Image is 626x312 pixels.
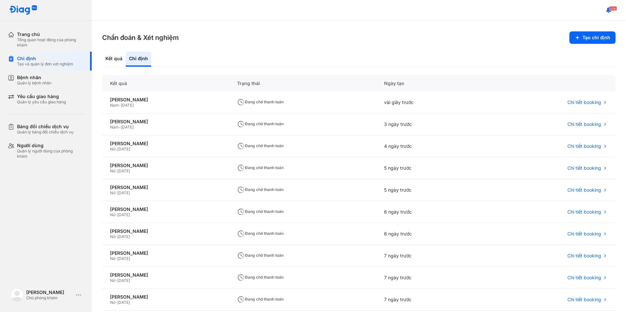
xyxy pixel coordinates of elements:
span: Đang chờ thanh toán [237,165,284,170]
span: Đang chờ thanh toán [237,187,284,192]
div: Quản lý yêu cầu giao hàng [17,99,66,105]
div: Kết quả [102,75,229,92]
span: - [115,190,117,195]
div: Yêu cầu giao hàng [17,94,66,99]
span: Chi tiết booking [567,165,601,171]
span: Đang chờ thanh toán [237,297,284,302]
span: Nữ [110,147,115,151]
span: Chi tiết booking [567,297,601,303]
div: Tổng quan hoạt động của phòng khám [17,37,84,48]
span: Đang chờ thanh toán [237,209,284,214]
h3: Chẩn đoán & Xét nghiệm [102,33,179,42]
div: 7 ngày trước [376,289,483,311]
span: Đang chờ thanh toán [237,99,284,104]
div: Bảng đối chiếu dịch vụ [17,124,73,130]
span: - [115,234,117,239]
div: 6 ngày trước [376,223,483,245]
button: Tạo chỉ định [569,31,616,44]
span: [DATE] [117,212,130,217]
div: Chủ phòng khám [26,295,73,301]
span: [DATE] [117,256,130,261]
div: Quản lý người dùng của phòng khám [17,148,84,159]
div: [PERSON_NAME] [110,119,221,125]
span: Chi tiết booking [567,231,601,237]
span: Chi tiết booking [567,275,601,281]
span: - [119,103,121,108]
div: Tạo và quản lý đơn xét nghiệm [17,61,73,67]
div: Kết quả [102,52,126,67]
span: - [115,300,117,305]
div: Ngày tạo [376,75,483,92]
span: [DATE] [117,168,130,173]
div: vài giây trước [376,92,483,113]
span: [DATE] [117,278,130,283]
span: Chi tiết booking [567,143,601,149]
span: - [115,278,117,283]
div: [PERSON_NAME] [110,250,221,256]
span: - [119,125,121,130]
span: Nữ [110,256,115,261]
div: 7 ngày trước [376,267,483,289]
div: [PERSON_NAME] [110,141,221,147]
span: Đang chờ thanh toán [237,121,284,126]
div: 5 ngày trước [376,157,483,179]
div: [PERSON_NAME] [110,184,221,190]
div: 7 ngày trước [376,245,483,267]
div: [PERSON_NAME] [110,294,221,300]
span: - [115,212,117,217]
img: logo [9,5,37,15]
div: [PERSON_NAME] [110,163,221,168]
div: Trang chủ [17,31,84,37]
img: logo [10,288,24,302]
span: Chi tiết booking [567,99,601,105]
span: Nam [110,103,119,108]
div: 3 ngày trước [376,113,483,135]
span: [DATE] [117,190,130,195]
span: Chi tiết booking [567,187,601,193]
span: Đang chờ thanh toán [237,143,284,148]
div: 6 ngày trước [376,201,483,223]
div: [PERSON_NAME] [110,97,221,103]
div: Quản lý bệnh nhân [17,80,51,86]
div: Chỉ định [126,52,151,67]
span: Đang chờ thanh toán [237,275,284,280]
span: Chi tiết booking [567,253,601,259]
div: [PERSON_NAME] [110,228,221,234]
span: Đang chờ thanh toán [237,253,284,258]
span: Nữ [110,300,115,305]
span: [DATE] [117,234,130,239]
div: [PERSON_NAME] [110,206,221,212]
div: Trạng thái [229,75,376,92]
span: Chi tiết booking [567,209,601,215]
span: Nữ [110,190,115,195]
span: [DATE] [121,103,134,108]
span: Đang chờ thanh toán [237,231,284,236]
div: 5 ngày trước [376,179,483,201]
span: Nam [110,125,119,130]
span: Nữ [110,234,115,239]
span: - [115,147,117,151]
span: [DATE] [117,147,130,151]
span: - [115,168,117,173]
span: Nữ [110,168,115,173]
span: Chi tiết booking [567,121,601,127]
div: Bệnh nhân [17,75,51,80]
div: Quản lý bảng đối chiếu dịch vụ [17,130,73,135]
span: [DATE] [121,125,134,130]
span: 508 [609,6,617,11]
div: [PERSON_NAME] [110,272,221,278]
div: Chỉ định [17,56,73,61]
span: [DATE] [117,300,130,305]
div: 4 ngày trước [376,135,483,157]
span: Nữ [110,212,115,217]
div: [PERSON_NAME] [26,289,73,295]
span: Nữ [110,278,115,283]
span: - [115,256,117,261]
div: Người dùng [17,143,84,148]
